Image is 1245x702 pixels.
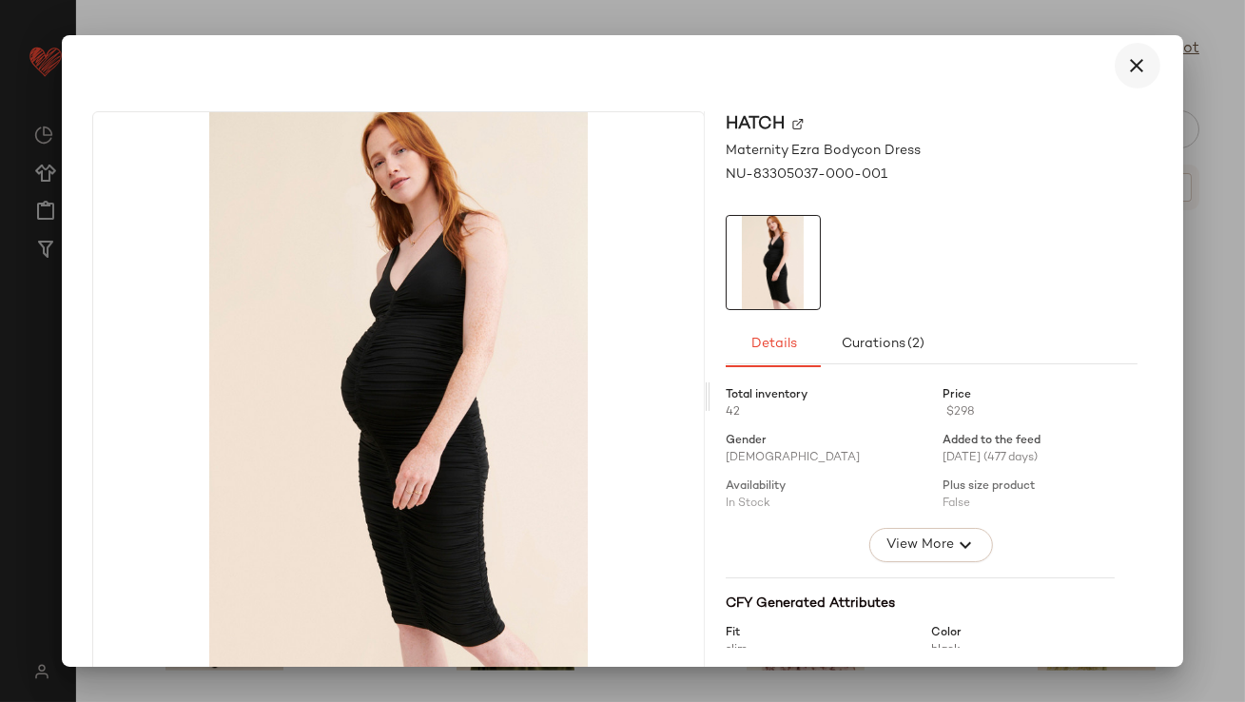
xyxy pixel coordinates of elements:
[841,337,924,352] span: Curations
[93,112,703,681] img: 83305037_001_b
[885,534,954,556] span: View More
[727,216,820,309] img: 83305037_001_b
[792,118,804,129] img: svg%3e
[749,337,796,352] span: Details
[869,528,993,562] button: View More
[726,594,1115,614] div: CFY Generated Attributes
[726,165,887,185] span: NU-83305037-000-001
[905,337,924,352] span: (2)
[726,111,785,137] span: Hatch
[726,141,921,161] span: Maternity Ezra Bodycon Dress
